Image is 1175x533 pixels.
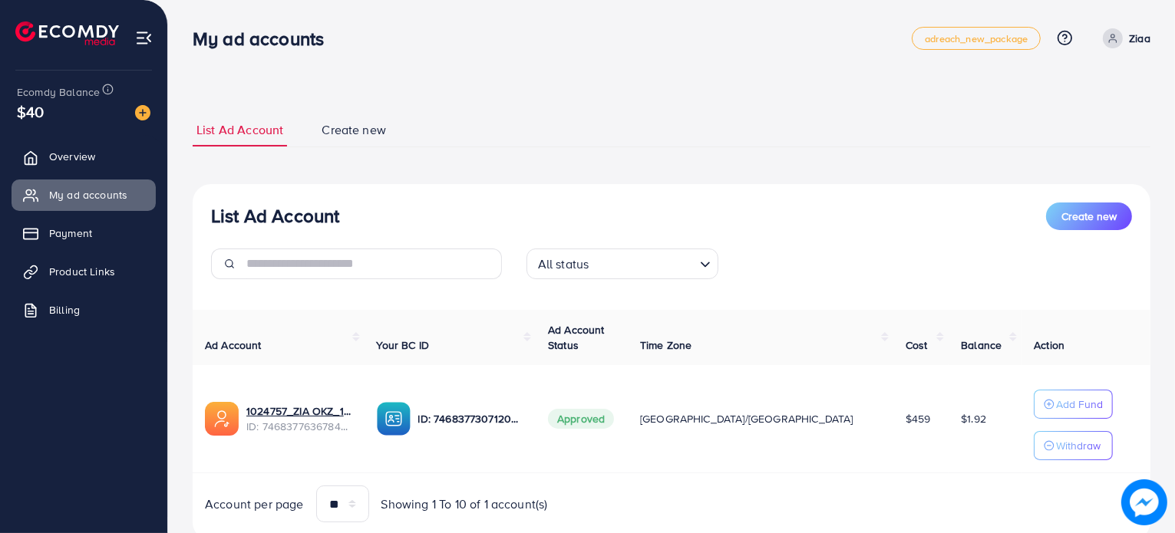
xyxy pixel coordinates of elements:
[211,205,339,227] h3: List Ad Account
[49,187,127,202] span: My ad accounts
[1061,209,1117,224] span: Create new
[1056,395,1103,413] p: Add Fund
[640,411,853,426] span: [GEOGRAPHIC_DATA]/[GEOGRAPHIC_DATA]
[548,409,614,429] span: Approved
[196,121,283,139] span: List Ad Account
[1034,431,1113,460] button: Withdraw
[246,403,352,419] a: 1024757_ZIA OKZ_1738867182871
[1056,436,1101,455] p: Withdraw
[640,337,691,353] span: Time Zone
[548,322,605,353] span: Ad Account Status
[377,402,411,436] img: ic-ba-acc.ded83a64.svg
[593,250,693,275] input: Search for option
[49,225,92,241] span: Payment
[1097,28,1150,48] a: Ziaa
[1034,390,1113,419] button: Add Fund
[135,29,153,47] img: menu
[1034,337,1064,353] span: Action
[418,410,524,428] p: ID: 7468377307120910337
[49,149,95,164] span: Overview
[912,27,1041,50] a: adreach_new_package
[15,21,119,45] img: logo
[961,337,1002,353] span: Balance
[49,302,80,317] span: Billing
[1121,479,1167,525] img: image
[193,28,336,50] h3: My ad accounts
[906,411,931,426] span: $459
[205,495,304,513] span: Account per page
[925,34,1028,44] span: adreach_new_package
[17,84,100,100] span: Ecomdy Balance
[961,411,986,426] span: $1.92
[12,294,156,325] a: Billing
[322,121,386,139] span: Create new
[906,337,928,353] span: Cost
[12,179,156,210] a: My ad accounts
[535,253,592,275] span: All status
[49,264,115,279] span: Product Links
[526,248,718,279] div: Search for option
[17,100,44,123] span: $40
[246,403,352,435] div: <span class='underline'>1024757_ZIA OKZ_1738867182871</span></br>7468377636784603137
[1129,29,1150,48] p: Ziaa
[12,218,156,248] a: Payment
[1046,202,1132,230] button: Create new
[205,337,262,353] span: Ad Account
[205,402,239,436] img: ic-ads-acc.e4c84228.svg
[377,337,430,353] span: Your BC ID
[381,495,548,513] span: Showing 1 To 10 of 1 account(s)
[12,141,156,172] a: Overview
[12,256,156,287] a: Product Links
[246,419,352,434] span: ID: 7468377636784603137
[135,105,150,120] img: image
